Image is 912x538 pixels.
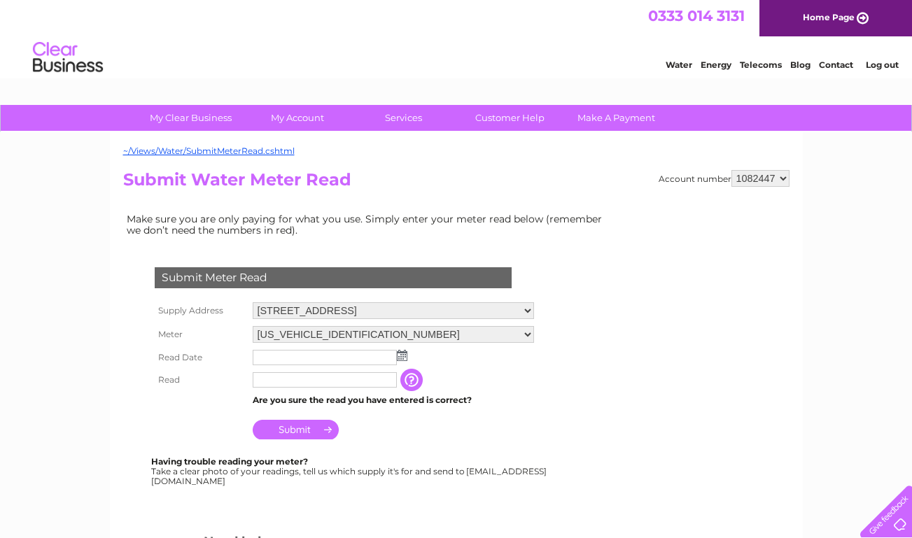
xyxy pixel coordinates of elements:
th: Read [151,369,249,391]
h2: Submit Water Meter Read [123,170,790,197]
div: Submit Meter Read [155,267,512,288]
a: ~/Views/Water/SubmitMeterRead.cshtml [123,146,295,156]
a: Contact [819,59,853,70]
a: Log out [866,59,899,70]
a: Make A Payment [559,105,674,131]
a: Energy [701,59,731,70]
img: ... [397,350,407,361]
a: Blog [790,59,811,70]
b: Having trouble reading your meter? [151,456,308,467]
a: My Account [239,105,355,131]
div: Account number [659,170,790,187]
a: Services [346,105,461,131]
input: Information [400,369,426,391]
a: Water [666,59,692,70]
div: Clear Business is a trading name of Verastar Limited (registered in [GEOGRAPHIC_DATA] No. 3667643... [126,8,787,68]
th: Supply Address [151,299,249,323]
th: Meter [151,323,249,346]
td: Make sure you are only paying for what you use. Simply enter your meter read below (remember we d... [123,210,613,239]
div: Take a clear photo of your readings, tell us which supply it's for and send to [EMAIL_ADDRESS][DO... [151,457,549,486]
a: Customer Help [452,105,568,131]
th: Read Date [151,346,249,369]
a: My Clear Business [133,105,248,131]
a: 0333 014 3131 [648,7,745,24]
img: logo.png [32,36,104,79]
input: Submit [253,420,339,439]
td: Are you sure the read you have entered is correct? [249,391,538,409]
a: Telecoms [740,59,782,70]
